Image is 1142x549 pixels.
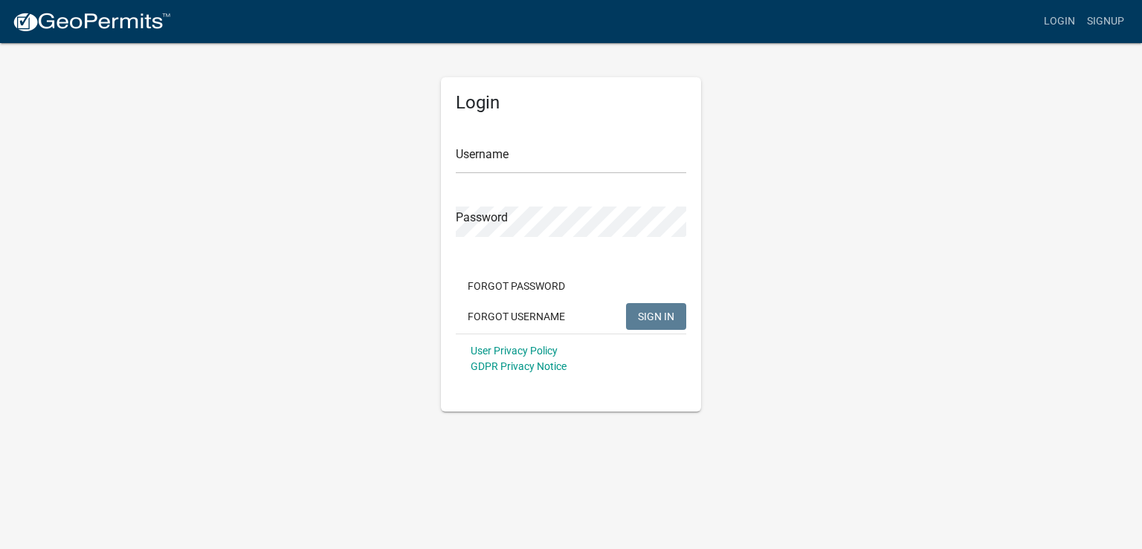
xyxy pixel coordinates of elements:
a: Signup [1081,7,1130,36]
a: User Privacy Policy [471,345,558,357]
a: Login [1038,7,1081,36]
span: SIGN IN [638,310,674,322]
h5: Login [456,92,686,114]
button: Forgot Username [456,303,577,330]
button: SIGN IN [626,303,686,330]
a: GDPR Privacy Notice [471,360,567,372]
button: Forgot Password [456,273,577,299]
